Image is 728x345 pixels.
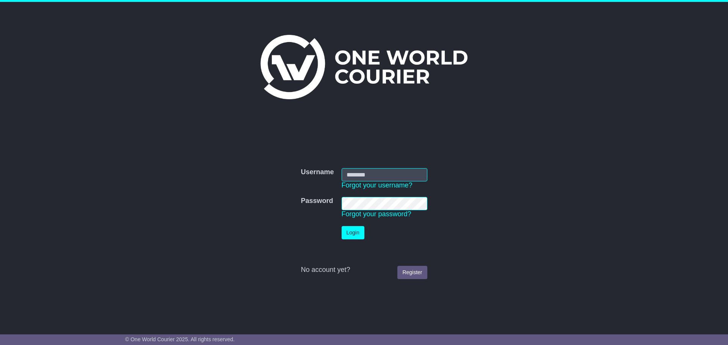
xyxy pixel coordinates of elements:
div: No account yet? [301,266,427,274]
span: © One World Courier 2025. All rights reserved. [125,336,235,342]
label: Username [301,168,334,176]
a: Forgot your username? [342,181,413,189]
img: One World [260,35,468,99]
label: Password [301,197,333,205]
button: Login [342,226,364,239]
a: Register [397,266,427,279]
a: Forgot your password? [342,210,411,218]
